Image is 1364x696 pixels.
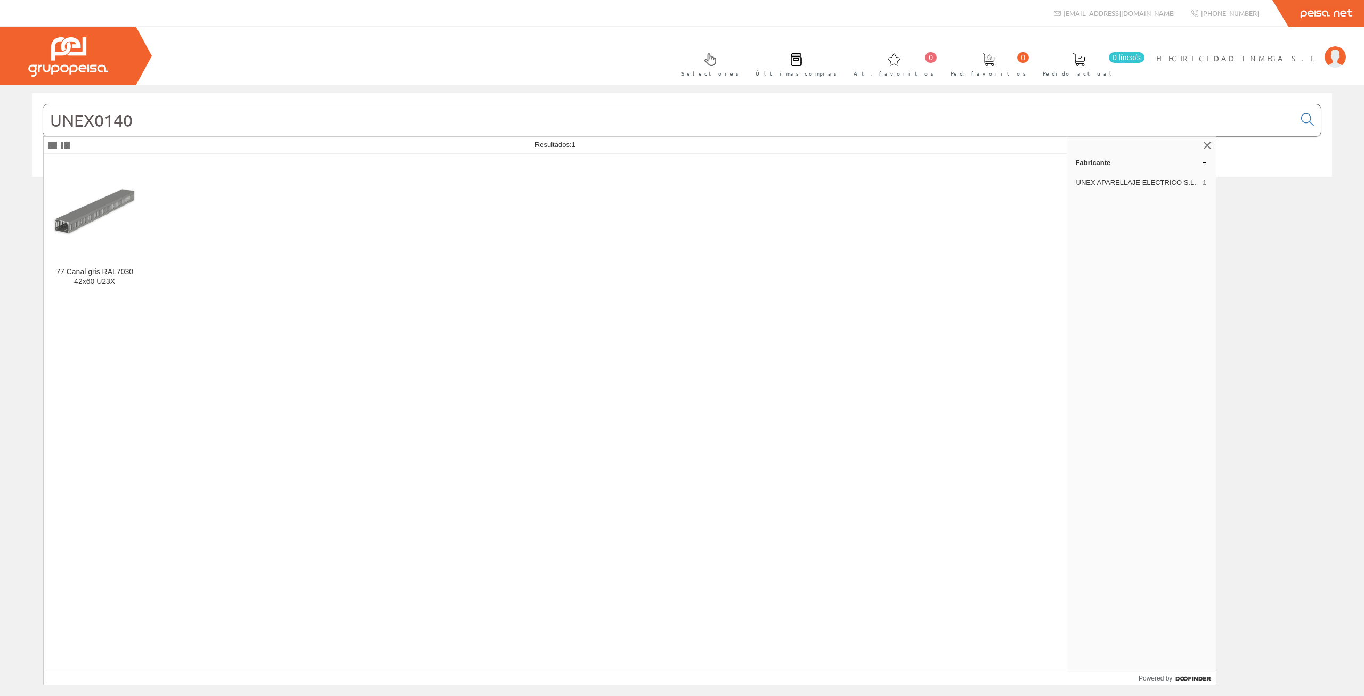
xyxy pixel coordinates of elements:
span: Selectores [681,68,739,79]
a: Powered by [1139,672,1216,685]
span: UNEX APARELLAJE ELECTRICO S.L. [1076,178,1199,187]
a: Últimas compras [745,44,842,83]
a: Fabricante [1067,154,1216,171]
span: Ped. favoritos [951,68,1026,79]
span: 0 [1017,52,1029,63]
span: Powered by [1139,674,1172,683]
input: Buscar... [43,104,1295,136]
span: Art. favoritos [854,68,934,79]
img: 77 Canal gris RAL7030 42x60 U23X [52,168,137,253]
span: [PHONE_NUMBER] [1201,9,1259,18]
a: 77 Canal gris RAL7030 42x60 U23X 77 Canal gris RAL7030 42x60 U23X [44,154,145,299]
span: 1 [1203,178,1206,187]
span: Resultados: [535,141,575,149]
span: Pedido actual [1043,68,1115,79]
span: Últimas compras [756,68,837,79]
span: [EMAIL_ADDRESS][DOMAIN_NAME] [1063,9,1175,18]
span: 0 línea/s [1109,52,1144,63]
a: ELECTRICIDAD INMEGA S.L [1156,44,1346,54]
img: Grupo Peisa [28,37,108,77]
span: ELECTRICIDAD INMEGA S.L [1156,53,1319,63]
a: Selectores [671,44,744,83]
span: 1 [572,141,575,149]
span: 0 [925,52,937,63]
div: © Grupo Peisa [32,190,1332,199]
div: 77 Canal gris RAL7030 42x60 U23X [52,267,137,286]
